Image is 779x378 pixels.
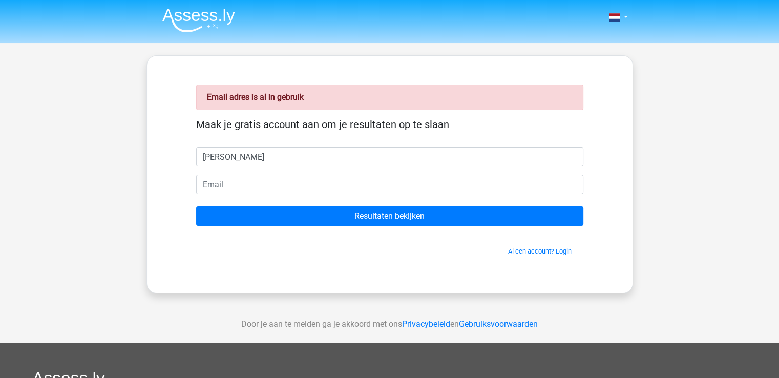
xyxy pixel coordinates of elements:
[207,92,304,102] strong: Email adres is al in gebruik
[196,118,583,131] h5: Maak je gratis account aan om je resultaten op te slaan
[162,8,235,32] img: Assessly
[459,319,538,329] a: Gebruiksvoorwaarden
[402,319,450,329] a: Privacybeleid
[196,206,583,226] input: Resultaten bekijken
[196,175,583,194] input: Email
[196,147,583,166] input: Voornaam
[508,247,572,255] a: Al een account? Login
